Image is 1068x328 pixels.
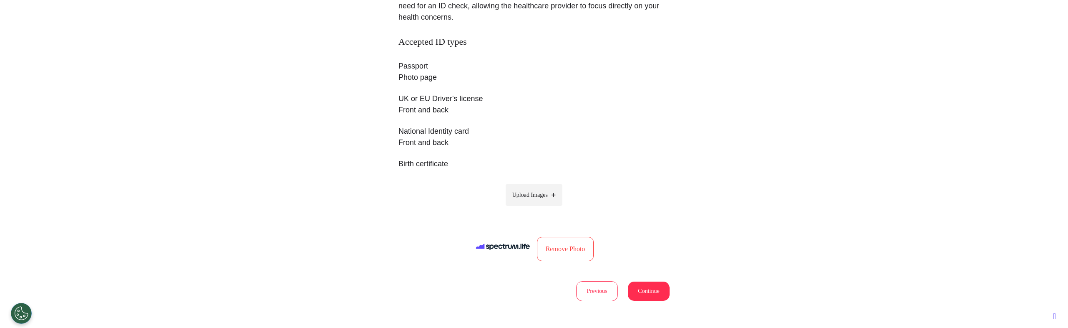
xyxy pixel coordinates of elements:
p: Passport Photo page [398,61,670,83]
button: Remove Photo [537,237,594,261]
p: UK or EU Driver's license Front and back [398,93,670,116]
button: Previous [576,281,618,301]
p: Birth certificate [398,158,670,170]
button: Open Preferences [11,303,32,324]
img: Preview 1 [474,230,532,263]
span: Upload Images [512,191,548,199]
button: Continue [628,282,670,301]
h3: Accepted ID types [398,36,670,47]
p: National Identity card Front and back [398,126,670,148]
